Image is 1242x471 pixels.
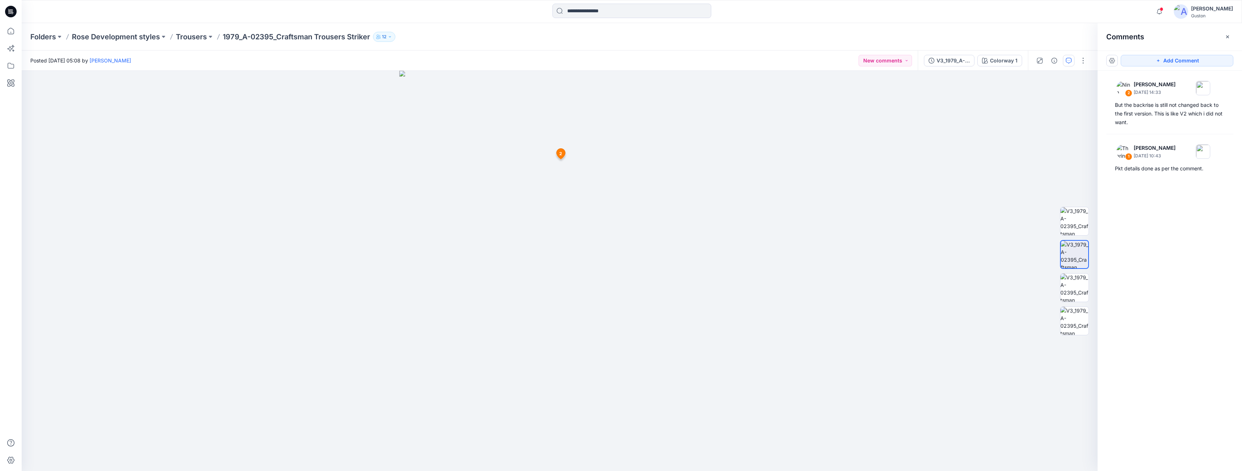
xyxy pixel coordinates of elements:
img: eyJhbGciOiJIUzI1NiIsImtpZCI6IjAiLCJzbHQiOiJzZXMiLCJ0eXAiOiJKV1QifQ.eyJkYXRhIjp7InR5cGUiOiJzdG9yYW... [399,71,720,471]
img: V3_1979_A-02395_Craftsman Trousers Striker_Colorway 1_Right [1060,307,1089,335]
img: avatar [1174,4,1188,19]
div: 1 [1125,153,1132,160]
h2: Comments [1106,32,1144,41]
span: Posted [DATE] 05:08 by [30,57,131,64]
div: V3_1979_A-02395_Craftsman Trousers Striker [937,57,970,65]
div: Guston [1191,13,1233,18]
button: Details [1048,55,1060,66]
img: V3_1979_A-02395_Craftsman Trousers Striker_Colorway 1_Left [1060,274,1089,302]
p: 1979_A-02395_Craftsman Trousers Striker [223,32,370,42]
a: [PERSON_NAME] [90,57,131,64]
p: [DATE] 14:33 [1134,89,1176,96]
button: Add Comment [1121,55,1233,66]
p: [DATE] 10:43 [1134,152,1176,160]
div: 2 [1125,90,1132,97]
p: [PERSON_NAME] [1134,80,1176,89]
img: Nina Moller [1116,81,1131,95]
button: V3_1979_A-02395_Craftsman Trousers Striker [924,55,974,66]
div: Pkt details done as per the comment. [1115,164,1225,173]
div: [PERSON_NAME] [1191,4,1233,13]
img: V3_1979_A-02395_Craftsman Trousers Striker_Colorway 1_Front [1060,207,1089,235]
div: But the backrise is still not changed back to the first version. This is like V2 which i did not ... [1115,101,1225,127]
a: Folders [30,32,56,42]
button: 12 [373,32,395,42]
a: Rose Development styles [72,32,160,42]
div: Colorway 1 [990,57,1017,65]
p: [PERSON_NAME] [1134,144,1176,152]
a: Trousers [176,32,207,42]
p: 12 [382,33,386,41]
img: V3_1979_A-02395_Craftsman Trousers Striker_Colorway 1_Back [1061,241,1088,268]
button: Colorway 1 [977,55,1022,66]
img: Tharindu Lakmal Perera [1116,144,1131,159]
